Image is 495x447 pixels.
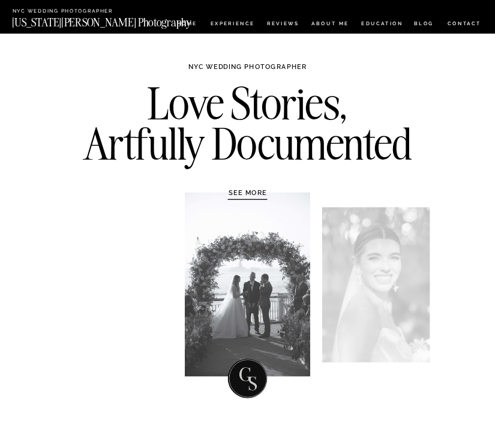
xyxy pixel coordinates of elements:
[311,21,349,28] a: ABOUT ME
[74,84,421,170] h2: Love Stories, Artfully Documented
[170,62,325,79] h1: NYC WEDDING PHOTOGRAPHER
[175,21,199,28] a: HOME
[361,21,404,28] a: EDUCATION
[414,21,434,28] a: BLOG
[209,188,287,197] a: SEE MORE
[447,19,481,28] a: CONTACT
[13,8,137,14] a: NYC Wedding Photographer
[12,17,219,24] a: [US_STATE][PERSON_NAME] Photography
[267,21,298,28] a: REVIEWS
[211,21,254,28] a: Experience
